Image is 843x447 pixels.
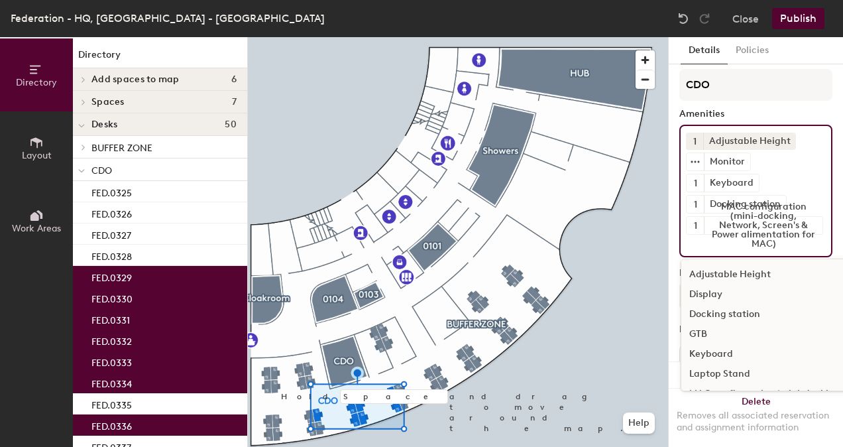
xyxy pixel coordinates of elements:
div: Docking station [704,196,786,213]
button: DeleteRemoves all associated reservation and assignment information [669,389,843,447]
button: Mixed [679,284,832,308]
p: FED.0334 [91,375,132,390]
p: FED.0332 [91,332,132,348]
button: Policies [728,37,777,64]
div: Amenities [679,109,832,119]
span: Desks [91,119,117,130]
span: 1 [694,198,697,212]
p: FED.0327 [91,226,131,241]
p: FED.0330 [91,290,133,305]
span: CDO [91,165,112,176]
div: Keyboard [704,174,759,192]
div: Desk Type [679,268,832,279]
span: BUFFER ZONE [91,143,152,154]
button: Details [681,37,728,64]
span: 50 [225,119,237,130]
button: Help [623,413,655,434]
div: Removes all associated reservation and assignment information [677,410,835,434]
p: FED.0325 [91,184,132,199]
span: Layout [22,150,52,161]
span: 1 [693,135,697,149]
button: 1 [687,174,704,192]
button: Publish [772,8,824,29]
p: FED.0328 [91,247,132,263]
span: Work Areas [12,223,61,234]
span: 6 [231,74,237,85]
span: 7 [232,97,237,107]
div: Monitor [704,153,750,170]
span: Spaces [91,97,125,107]
span: 1 [694,176,697,190]
p: FED.0329 [91,269,132,284]
span: 1 [694,219,697,233]
p: FED.0326 [91,205,132,220]
h1: Directory [73,48,247,68]
p: FED.0333 [91,353,132,369]
button: 1 [687,196,704,213]
span: Directory [16,77,57,88]
div: Federation - HQ, [GEOGRAPHIC_DATA] - [GEOGRAPHIC_DATA] [11,10,325,27]
button: Duplicate [669,362,843,389]
img: Undo [677,12,690,25]
div: Desks [679,324,704,335]
div: Adjustable Height [703,133,796,150]
div: MAC configuration (mini-docking, Network, Screen's & Power alimentation for MAC) [704,217,822,234]
span: Add spaces to map [91,74,180,85]
p: FED.0331 [91,311,130,326]
p: FED.0335 [91,396,132,411]
img: Redo [698,12,711,25]
p: FED.0336 [91,417,132,432]
button: 1 [686,133,703,150]
button: Close [732,8,759,29]
button: 1 [687,217,704,234]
